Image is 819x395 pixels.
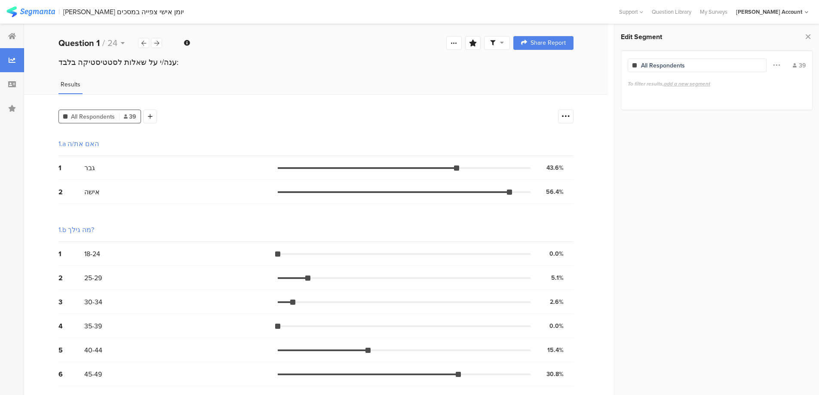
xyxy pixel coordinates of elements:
span: 39 [124,112,136,121]
span: 40-44 [84,345,102,355]
img: segmanta logo [6,6,55,17]
div: 0.0% [549,249,564,258]
div: 1 [58,249,84,259]
div: [PERSON_NAME] Account [736,8,802,16]
div: | [58,7,60,17]
div: 2 [58,187,84,197]
span: 24 [107,37,117,49]
div: 0.0% [549,322,564,331]
span: Share Report [531,40,566,46]
span: All Respondents [71,112,115,121]
div: All Respondents [641,61,685,70]
div: 2.6% [550,297,564,306]
span: Edit Segment [621,32,662,42]
span: 25-29 [84,273,102,283]
div: 30.8% [546,370,564,379]
div: 1 [58,163,84,173]
a: Question Library [647,8,696,16]
span: 30-34 [84,297,102,307]
div: 4 [58,321,84,331]
span: גבר [84,163,95,173]
div: 6 [58,369,84,379]
div: [PERSON_NAME] יומן אישי צפייה במסכים [63,8,184,16]
div: 39 [793,61,806,70]
div: 5 [58,345,84,355]
span: add a new segment [664,80,710,88]
div: 43.6% [546,163,564,172]
span: / [102,37,105,49]
div: To filter results, [628,80,806,88]
div: ענה/י על שאלות לסטטיסטיקה בלבד: [58,57,574,68]
span: 18-24 [84,249,100,259]
div: Support [619,5,643,18]
div: 5.1% [551,273,564,282]
a: My Surveys [696,8,732,16]
b: Question 1 [58,37,100,49]
span: אישה [84,187,100,197]
span: 45-49 [84,369,102,379]
div: 3 [58,297,84,307]
div: 2 [58,273,84,283]
div: 56.4% [546,187,564,196]
div: 15.4% [547,346,564,355]
div: 1.a האם את/ה [58,139,99,149]
span: 35-39 [84,321,102,331]
div: 1.b מה גילך? [58,225,94,235]
span: Results [61,80,80,89]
